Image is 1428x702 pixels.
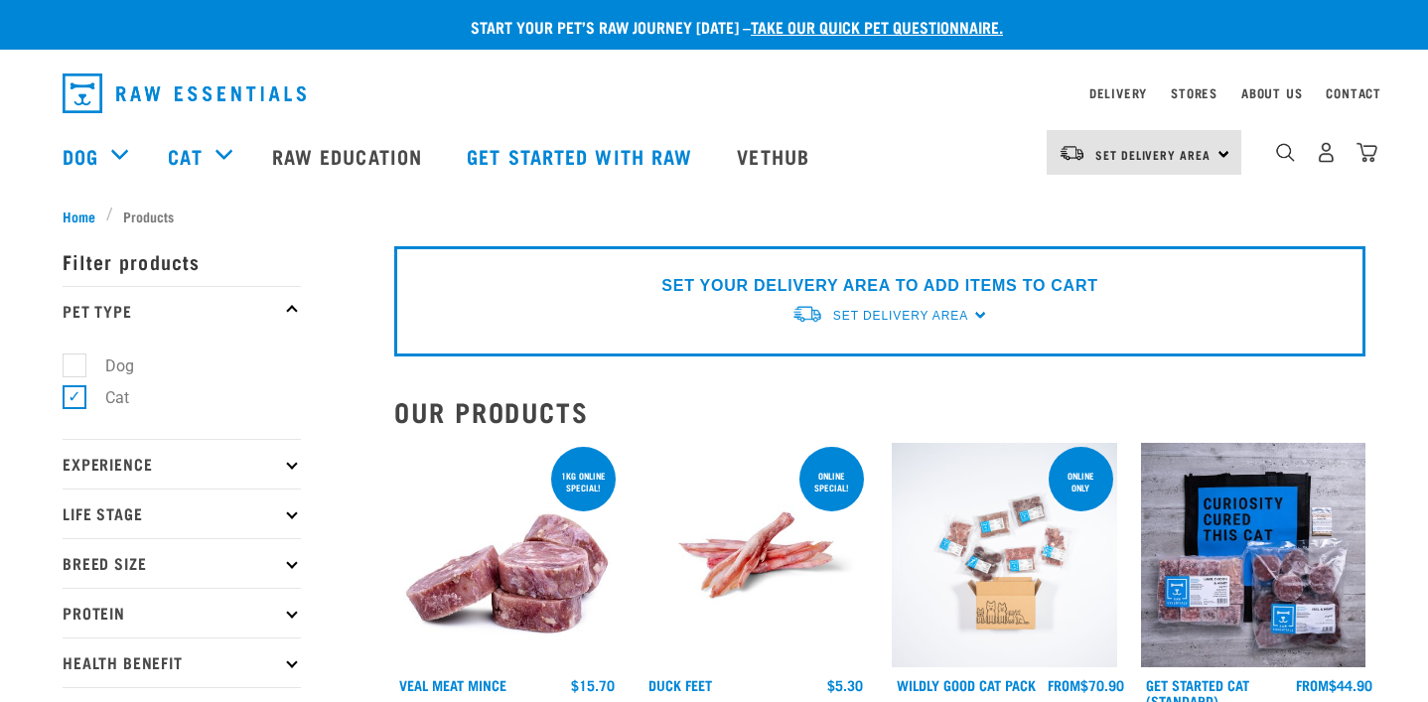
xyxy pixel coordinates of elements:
span: Set Delivery Area [833,309,968,323]
a: Raw Education [252,116,447,196]
a: Stores [1171,89,1217,96]
img: 1160 Veal Meat Mince Medallions 01 [394,443,620,668]
p: SET YOUR DELIVERY AREA TO ADD ITEMS TO CART [661,274,1097,298]
div: $5.30 [827,677,863,693]
span: FROM [1296,681,1329,688]
img: van-moving.png [1059,144,1085,162]
div: $44.90 [1296,677,1372,693]
span: FROM [1048,681,1080,688]
img: Raw Essentials Duck Feet Raw Meaty Bones For Dogs [643,443,869,668]
a: Delivery [1089,89,1147,96]
a: Duck Feet [648,681,712,688]
div: $15.70 [571,677,615,693]
p: Experience [63,439,301,489]
a: Vethub [717,116,834,196]
img: home-icon-1@2x.png [1276,143,1295,162]
p: Life Stage [63,489,301,538]
div: ONLINE ONLY [1049,461,1113,502]
a: Veal Meat Mince [399,681,506,688]
span: Set Delivery Area [1095,151,1211,158]
h2: Our Products [394,396,1365,427]
p: Filter products [63,236,301,286]
p: Protein [63,588,301,637]
img: van-moving.png [791,304,823,325]
a: Wildly Good Cat Pack [897,681,1036,688]
img: Assortment Of Raw Essential Products For Cats Including, Blue And Black Tote Bag With "Curiosity ... [1141,443,1366,668]
a: About Us [1241,89,1302,96]
img: user.png [1316,142,1337,163]
a: Cat [168,141,202,171]
p: Pet Type [63,286,301,336]
nav: breadcrumbs [63,206,1365,226]
a: Contact [1326,89,1381,96]
label: Dog [73,353,142,378]
div: ONLINE SPECIAL! [799,461,864,502]
a: Get started with Raw [447,116,717,196]
img: Raw Essentials Logo [63,73,306,113]
nav: dropdown navigation [47,66,1381,121]
a: Home [63,206,106,226]
span: Home [63,206,95,226]
a: take our quick pet questionnaire. [751,22,1003,31]
div: 1kg online special! [551,461,616,502]
img: Cat 0 2sec [892,443,1117,668]
div: $70.90 [1048,677,1124,693]
img: home-icon@2x.png [1357,142,1377,163]
label: Cat [73,385,137,410]
p: Health Benefit [63,637,301,687]
a: Dog [63,141,98,171]
p: Breed Size [63,538,301,588]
